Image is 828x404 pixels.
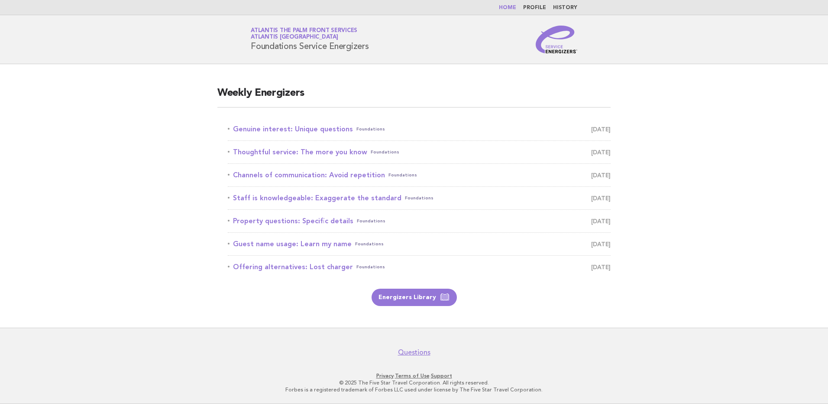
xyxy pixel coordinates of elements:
[499,5,516,10] a: Home
[357,215,385,227] span: Foundations
[228,261,611,273] a: Offering alternatives: Lost chargerFoundations [DATE]
[217,86,611,108] h2: Weekly Energizers
[536,26,577,53] img: Service Energizers
[149,372,679,379] p: · ·
[523,5,546,10] a: Profile
[371,146,399,158] span: Foundations
[591,215,611,227] span: [DATE]
[228,238,611,250] a: Guest name usage: Learn my nameFoundations [DATE]
[251,35,338,40] span: Atlantis [GEOGRAPHIC_DATA]
[388,169,417,181] span: Foundations
[591,192,611,204] span: [DATE]
[591,146,611,158] span: [DATE]
[372,289,457,306] a: Energizers Library
[553,5,577,10] a: History
[431,373,452,379] a: Support
[251,28,369,51] h1: Foundations Service Energizers
[149,386,679,393] p: Forbes is a registered trademark of Forbes LLC used under license by The Five Star Travel Corpora...
[228,146,611,158] a: Thoughtful service: The more you knowFoundations [DATE]
[355,238,384,250] span: Foundations
[228,192,611,204] a: Staff is knowledgeable: Exaggerate the standardFoundations [DATE]
[591,238,611,250] span: [DATE]
[251,28,357,40] a: Atlantis The Palm Front ServicesAtlantis [GEOGRAPHIC_DATA]
[228,215,611,227] a: Property questions: Specific detailsFoundations [DATE]
[149,379,679,386] p: © 2025 The Five Star Travel Corporation. All rights reserved.
[356,261,385,273] span: Foundations
[228,169,611,181] a: Channels of communication: Avoid repetitionFoundations [DATE]
[591,123,611,135] span: [DATE]
[356,123,385,135] span: Foundations
[228,123,611,135] a: Genuine interest: Unique questionsFoundations [DATE]
[591,169,611,181] span: [DATE]
[376,373,394,379] a: Privacy
[591,261,611,273] span: [DATE]
[405,192,433,204] span: Foundations
[395,373,430,379] a: Terms of Use
[398,348,430,357] a: Questions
